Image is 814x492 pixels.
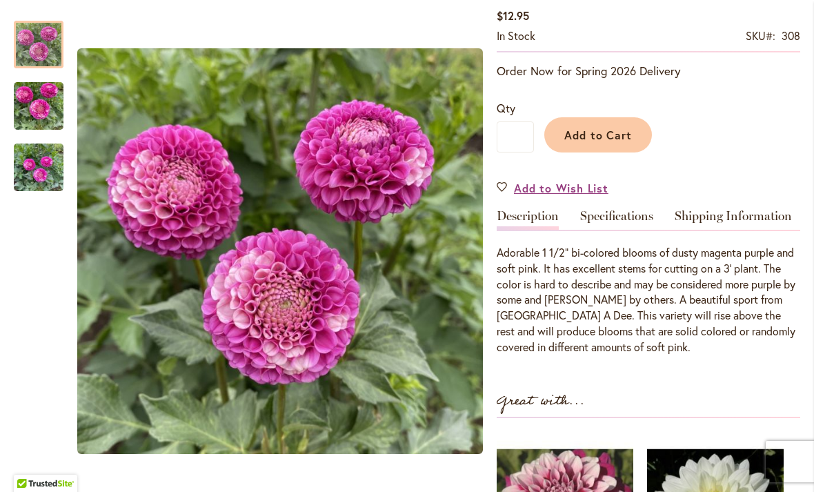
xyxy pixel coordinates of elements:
[497,101,515,115] span: Qty
[497,28,535,44] div: Availability
[544,117,652,152] button: Add to Cart
[746,28,775,43] strong: SKU
[77,48,483,454] img: La Dee Da
[497,28,535,43] span: In stock
[497,210,559,230] a: Description
[514,180,608,196] span: Add to Wish List
[10,443,49,482] iframe: Launch Accessibility Center
[497,8,529,23] span: $12.95
[675,210,792,230] a: Shipping Information
[497,245,800,355] div: Adorable 1 1/2" bi-colored blooms of dusty magenta purple and soft pink. It has excellent stems f...
[497,210,800,355] div: Detailed Product Info
[564,128,633,142] span: Add to Cart
[14,73,63,139] img: LA DEE DA
[14,130,63,191] div: LA DEE DA
[580,210,653,230] a: Specifications
[497,63,800,79] p: Order Now for Spring 2026 Delivery
[497,390,585,413] strong: Great with...
[782,28,800,44] div: 308
[497,180,608,196] a: Add to Wish List
[14,68,77,130] div: LA DEE DA
[14,135,63,201] img: LA DEE DA
[14,7,77,68] div: La Dee Da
